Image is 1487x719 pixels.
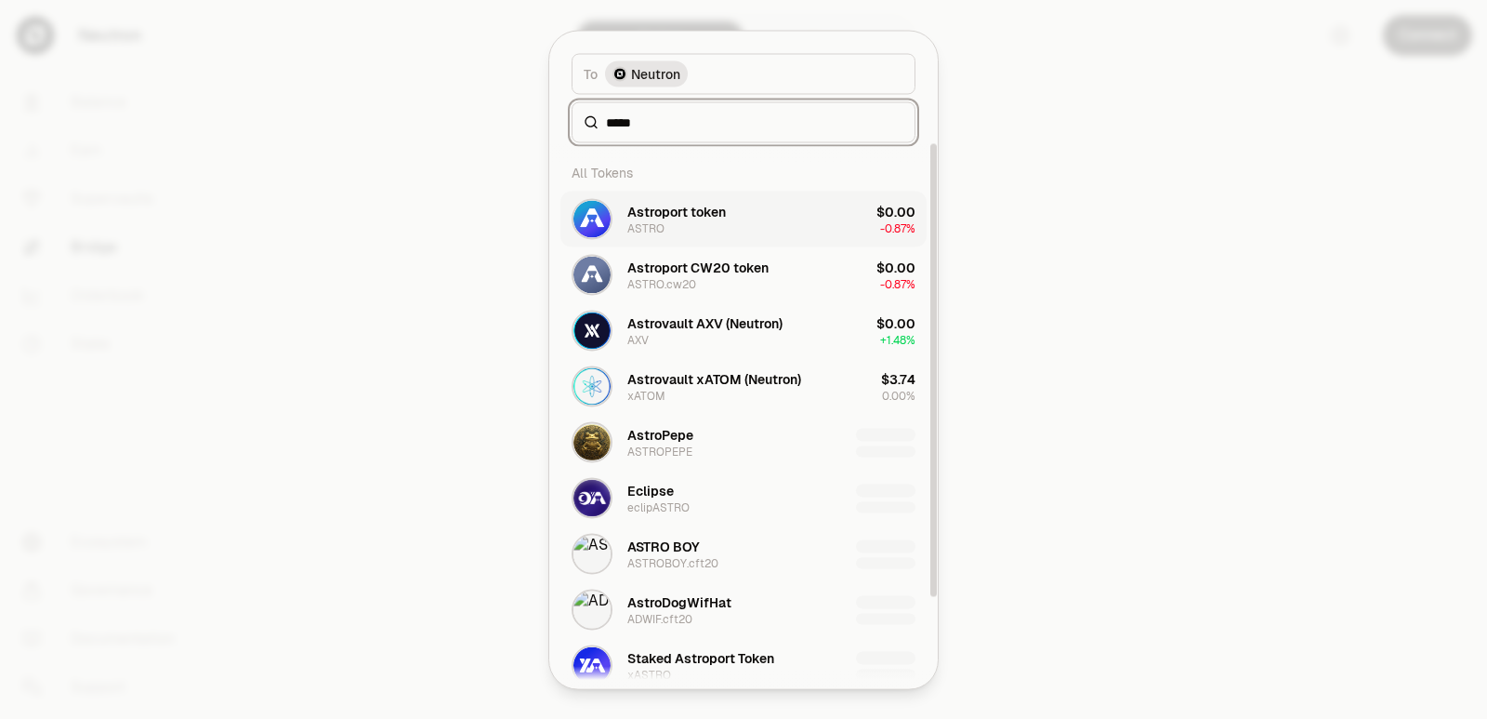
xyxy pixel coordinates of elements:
[627,444,692,459] div: ASTROPEPE
[631,64,680,83] span: Neutron
[560,302,927,358] button: AXV LogoAstrovault AXV (Neutron)AXV$0.00+1.48%
[560,637,927,693] button: xASTRO LogoStaked Astroport TokenxASTRO
[627,425,693,444] div: AstroPepe
[573,535,611,572] img: ASTROBOY.cft20 Logo
[876,202,915,220] div: $0.00
[573,367,611,405] img: xATOM Logo
[876,313,915,332] div: $0.00
[572,53,915,94] button: ToNeutron LogoNeutron
[560,191,927,246] button: ASTRO LogoAstroport tokenASTRO$0.00-0.87%
[614,68,625,79] img: Neutron Logo
[627,276,696,291] div: ASTRO.cw20
[627,593,731,611] div: AstroDogWifHat
[573,200,611,237] img: ASTRO Logo
[627,611,692,626] div: ADWIF.cft20
[584,64,598,83] span: To
[573,591,611,628] img: ADWIF.cft20 Logo
[881,369,915,388] div: $3.74
[627,499,690,514] div: eclipASTRO
[627,388,665,403] div: xATOM
[627,648,774,667] div: Staked Astroport Token
[627,202,726,220] div: Astroport token
[573,479,611,516] img: eclipASTRO Logo
[560,153,927,191] div: All Tokens
[560,526,927,581] button: ASTROBOY.cft20 LogoASTRO BOYASTROBOY.cft20
[573,646,611,684] img: xASTRO Logo
[573,256,611,293] img: ASTRO.cw20 Logo
[627,481,674,499] div: Eclipse
[627,258,769,276] div: Astroport CW20 token
[573,312,611,349] img: AXV Logo
[880,220,915,235] span: -0.87%
[560,246,927,302] button: ASTRO.cw20 LogoAstroport CW20 tokenASTRO.cw20$0.00-0.87%
[876,258,915,276] div: $0.00
[627,667,671,682] div: xASTRO
[627,555,718,570] div: ASTROBOY.cft20
[560,358,927,414] button: xATOM LogoAstrovault xATOM (Neutron)xATOM$3.740.00%
[880,276,915,291] span: -0.87%
[880,332,915,347] span: + 1.48%
[627,537,700,555] div: ASTRO BOY
[560,414,927,470] button: ASTROPEPE LogoAstroPepeASTROPEPE
[627,220,665,235] div: ASTRO
[627,332,649,347] div: AXV
[560,581,927,637] button: ADWIF.cft20 LogoAstroDogWifHatADWIF.cft20
[882,388,915,403] span: 0.00%
[573,423,611,460] img: ASTROPEPE Logo
[627,313,783,332] div: Astrovault AXV (Neutron)
[627,369,801,388] div: Astrovault xATOM (Neutron)
[560,470,927,526] button: eclipASTRO LogoEclipseeclipASTRO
